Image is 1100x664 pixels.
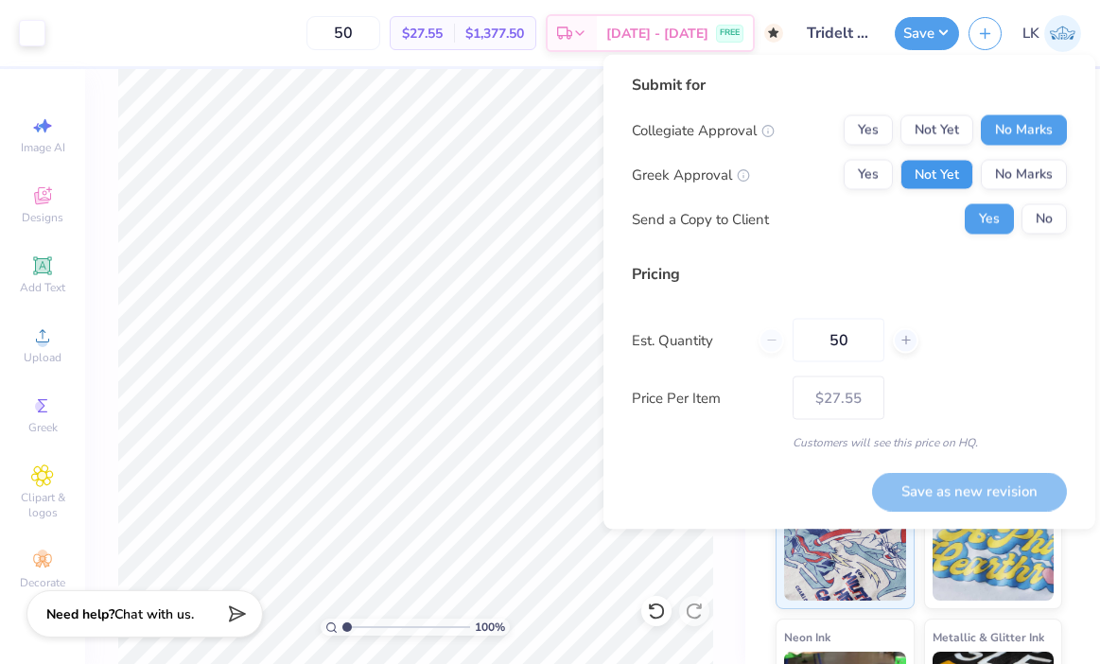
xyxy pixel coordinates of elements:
input: Untitled Design [793,14,885,52]
span: Image AI [21,140,65,155]
span: Upload [24,350,61,365]
input: – – [793,319,884,362]
img: Standard [784,506,906,601]
button: No Marks [981,115,1067,146]
span: Designs [22,210,63,225]
span: $27.55 [402,24,443,44]
button: Not Yet [900,160,973,190]
span: Greek [28,420,58,435]
span: Chat with us. [114,605,194,623]
strong: Need help? [46,605,114,623]
span: LK [1022,23,1039,44]
button: No [1021,204,1067,235]
span: Neon Ink [784,627,830,647]
div: Customers will see this price on HQ. [632,434,1067,451]
span: Add Text [20,280,65,295]
a: LK [1022,15,1081,52]
button: Yes [844,115,893,146]
input: – – [306,16,380,50]
div: Send a Copy to Client [632,208,769,230]
button: No Marks [981,160,1067,190]
div: Collegiate Approval [632,119,775,141]
span: Decorate [20,575,65,590]
span: FREE [720,26,740,40]
span: Clipart & logos [9,490,76,520]
img: Lauren Khine [1044,15,1081,52]
button: Save [895,17,959,50]
div: Greek Approval [632,164,750,185]
span: 100 % [475,619,505,636]
label: Est. Quantity [632,329,744,351]
span: $1,377.50 [465,24,524,44]
div: Submit for [632,74,1067,96]
span: [DATE] - [DATE] [606,24,708,44]
button: Not Yet [900,115,973,146]
label: Price Per Item [632,387,778,409]
button: Yes [844,160,893,190]
img: Puff Ink [933,506,1055,601]
button: Yes [965,204,1014,235]
span: Metallic & Glitter Ink [933,627,1044,647]
div: Pricing [632,263,1067,286]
